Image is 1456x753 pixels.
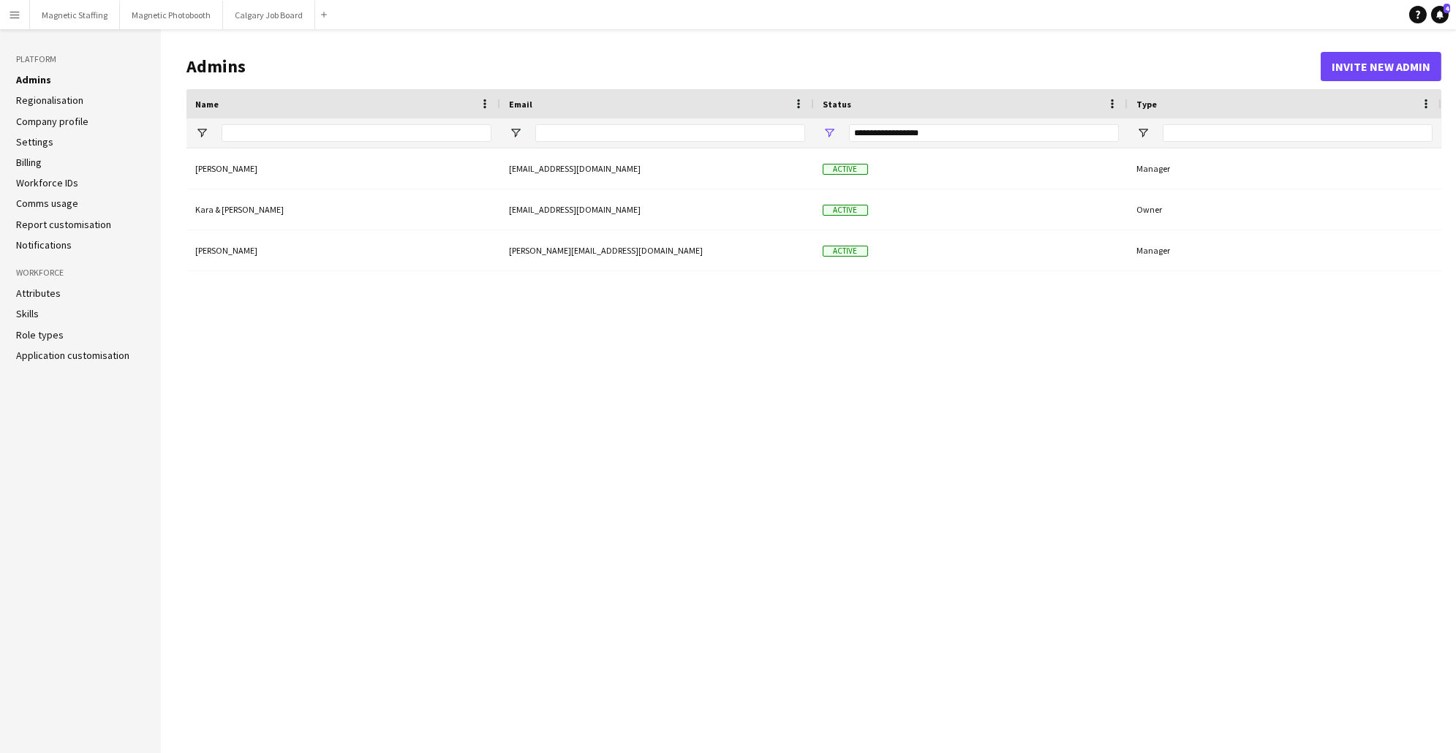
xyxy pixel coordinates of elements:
a: Admins [16,73,51,86]
div: [PERSON_NAME][EMAIL_ADDRESS][DOMAIN_NAME] [500,230,814,270]
a: Company profile [16,115,88,128]
a: Settings [16,135,53,148]
span: Type [1136,99,1157,110]
a: Role types [16,328,64,341]
span: Active [823,164,868,175]
div: [EMAIL_ADDRESS][DOMAIN_NAME] [500,148,814,189]
a: Regionalisation [16,94,83,107]
button: Invite new admin [1321,52,1441,81]
div: [PERSON_NAME] [186,230,500,270]
a: Skills [16,307,39,320]
a: Billing [16,156,42,169]
div: Owner [1128,189,1441,230]
a: Attributes [16,287,61,300]
button: Calgary Job Board [223,1,315,29]
button: Magnetic Photobooth [120,1,223,29]
span: Active [823,205,868,216]
button: Open Filter Menu [1136,126,1150,140]
div: [EMAIL_ADDRESS][DOMAIN_NAME] [500,189,814,230]
a: Notifications [16,238,72,251]
a: Workforce IDs [16,176,78,189]
button: Open Filter Menu [195,126,208,140]
a: Report customisation [16,218,111,231]
span: Name [195,99,219,110]
div: Manager [1128,230,1441,270]
div: [PERSON_NAME] [186,148,500,189]
div: Kara & [PERSON_NAME] [186,189,500,230]
a: 4 [1431,6,1449,23]
span: Status [823,99,851,110]
h1: Admins [186,56,1321,77]
a: Application customisation [16,349,129,362]
span: Active [823,246,868,257]
a: Comms usage [16,197,78,210]
h3: Platform [16,53,145,66]
span: 4 [1444,4,1450,13]
button: Open Filter Menu [509,126,522,140]
div: Manager [1128,148,1441,189]
button: Open Filter Menu [823,126,836,140]
input: Name Filter Input [222,124,491,142]
button: Magnetic Staffing [30,1,120,29]
span: Email [509,99,532,110]
input: Email Filter Input [535,124,805,142]
h3: Workforce [16,266,145,279]
input: Type Filter Input [1163,124,1433,142]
